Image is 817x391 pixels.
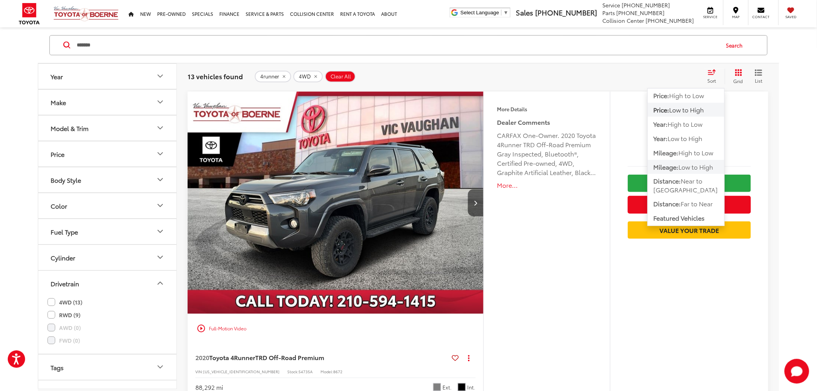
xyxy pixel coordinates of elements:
div: Tags [156,363,165,372]
span: [PHONE_NUMBER] [535,7,597,17]
button: Featured Vehicles [648,211,724,225]
span: dropdown dots [468,355,470,361]
span: Featured Vehicles [654,213,705,222]
span: Map [727,14,744,19]
span: Price: [654,105,670,114]
span: TRD Off-Road Premium [255,353,324,362]
label: RWD (9) [47,309,80,321]
div: Drivetrain [156,279,165,288]
button: Distance:Far to Near [648,197,724,211]
span: [PHONE_NUMBER] [617,9,665,17]
div: Make [156,98,165,107]
div: CARFAX One-Owner. 2020 Toyota 4Runner TRD Off-Road Premium Gray Inspected, Bluetooth®, Certified ... [497,131,597,177]
button: Year:High to Low [648,117,724,131]
span: [DATE] Price: [628,145,751,153]
h4: More Details [497,106,597,112]
span: Sort [708,77,716,84]
span: Year: [654,119,668,128]
span: [US_VEHICLE_IDENTIFICATION_NUMBER] [203,369,280,374]
label: AWD (0) [47,321,81,334]
span: Collision Center [602,17,644,24]
span: Low to High [679,162,714,171]
a: Value Your Trade [628,221,751,239]
button: remove 4WD [293,71,323,82]
button: Distance:Near to [GEOGRAPHIC_DATA] [648,174,724,197]
button: Actions [462,351,476,364]
span: Service [602,1,620,9]
img: 2020 Toyota 4Runner TRD Off-Road Premium [187,92,484,314]
span: Sales [516,7,533,17]
button: Fuel TypeFuel Type [38,219,177,244]
span: 2020 [195,353,209,362]
span: Far to Near [681,199,713,208]
span: [PHONE_NUMBER] [622,1,670,9]
button: YearYear [38,64,177,89]
span: High to Low [668,119,703,128]
div: Body Style [51,176,81,184]
div: Cylinder [156,253,165,262]
span: Stock: [287,369,298,374]
span: Gray [433,383,441,391]
span: 13 vehicles found [188,71,243,81]
span: Price: [654,91,670,100]
label: FWD (0) [47,334,80,347]
div: Cylinder [51,254,75,261]
button: List View [749,69,768,84]
span: Clear All [331,73,351,80]
span: Grid [734,78,743,84]
div: Color [51,202,67,209]
div: Fuel Type [51,228,78,235]
span: Ext. [443,384,452,391]
span: Low to High [668,134,703,143]
span: Int. [468,384,476,391]
div: Body Style [156,175,165,185]
span: ​ [501,10,502,15]
span: 4WD [299,73,311,80]
a: Check Availability [628,175,751,192]
span: Distance: [654,176,681,185]
svg: Start Chat [785,359,809,384]
span: Mileage: [654,162,679,171]
span: ▼ [503,10,509,15]
button: DrivetrainDrivetrain [38,271,177,296]
button: CylinderCylinder [38,245,177,270]
input: Search by Make, Model, or Keyword [76,36,719,54]
span: Select Language [461,10,499,15]
a: 2020 Toyota 4Runner TRD Off-Road Premium2020 Toyota 4Runner TRD Off-Road Premium2020 Toyota 4Runn... [187,92,484,314]
a: Select Language​ [461,10,509,15]
span: Distance: [654,199,681,208]
div: Drivetrain [51,280,79,287]
span: [PHONE_NUMBER] [646,17,694,24]
button: Toggle Chat Window [785,359,809,384]
button: Clear All [325,71,356,82]
button: Price:High to Low [648,88,724,102]
h5: Dealer Comments [497,117,597,127]
div: Year [156,72,165,81]
button: Year:Low to High [648,131,724,145]
div: Make [51,99,66,106]
span: 54735A [298,369,313,374]
span: Toyota 4Runner [209,353,255,362]
div: Fuel Type [156,227,165,236]
span: Near to [GEOGRAPHIC_DATA] [654,176,718,194]
span: Service [702,14,719,19]
button: Mileage:Low to High [648,160,724,174]
span: 8672 [333,369,342,374]
button: Grid View [725,69,749,84]
a: 2020Toyota 4RunnerTRD Off-Road Premium [195,353,449,362]
label: 4WD (13) [47,296,82,309]
div: Price [156,150,165,159]
button: Search [719,36,754,55]
span: Parts [602,9,615,17]
span: List [755,77,763,84]
div: 2020 Toyota 4Runner TRD Off-Road Premium 0 [187,92,484,314]
button: MakeMake [38,90,177,115]
span: Graphite [458,383,466,391]
span: Model: [320,369,333,374]
button: Body StyleBody Style [38,167,177,192]
button: Mileage:High to Low [648,146,724,160]
span: Low to High [670,105,704,114]
div: Year [51,73,63,80]
span: Saved [783,14,800,19]
span: 4runner [260,73,279,80]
